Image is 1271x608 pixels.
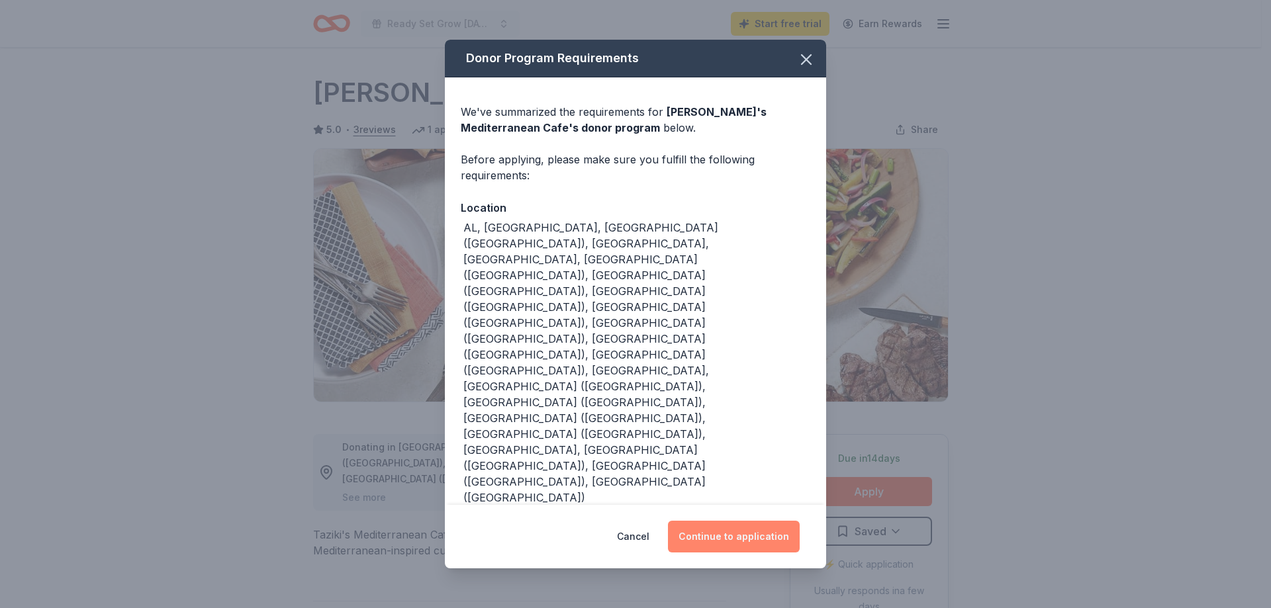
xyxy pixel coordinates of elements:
[461,104,810,136] div: We've summarized the requirements for below.
[445,40,826,77] div: Donor Program Requirements
[668,521,800,552] button: Continue to application
[463,220,810,505] div: AL, [GEOGRAPHIC_DATA], [GEOGRAPHIC_DATA] ([GEOGRAPHIC_DATA]), [GEOGRAPHIC_DATA], [GEOGRAPHIC_DATA...
[617,521,649,552] button: Cancel
[461,199,810,216] div: Location
[461,152,810,183] div: Before applying, please make sure you fulfill the following requirements:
